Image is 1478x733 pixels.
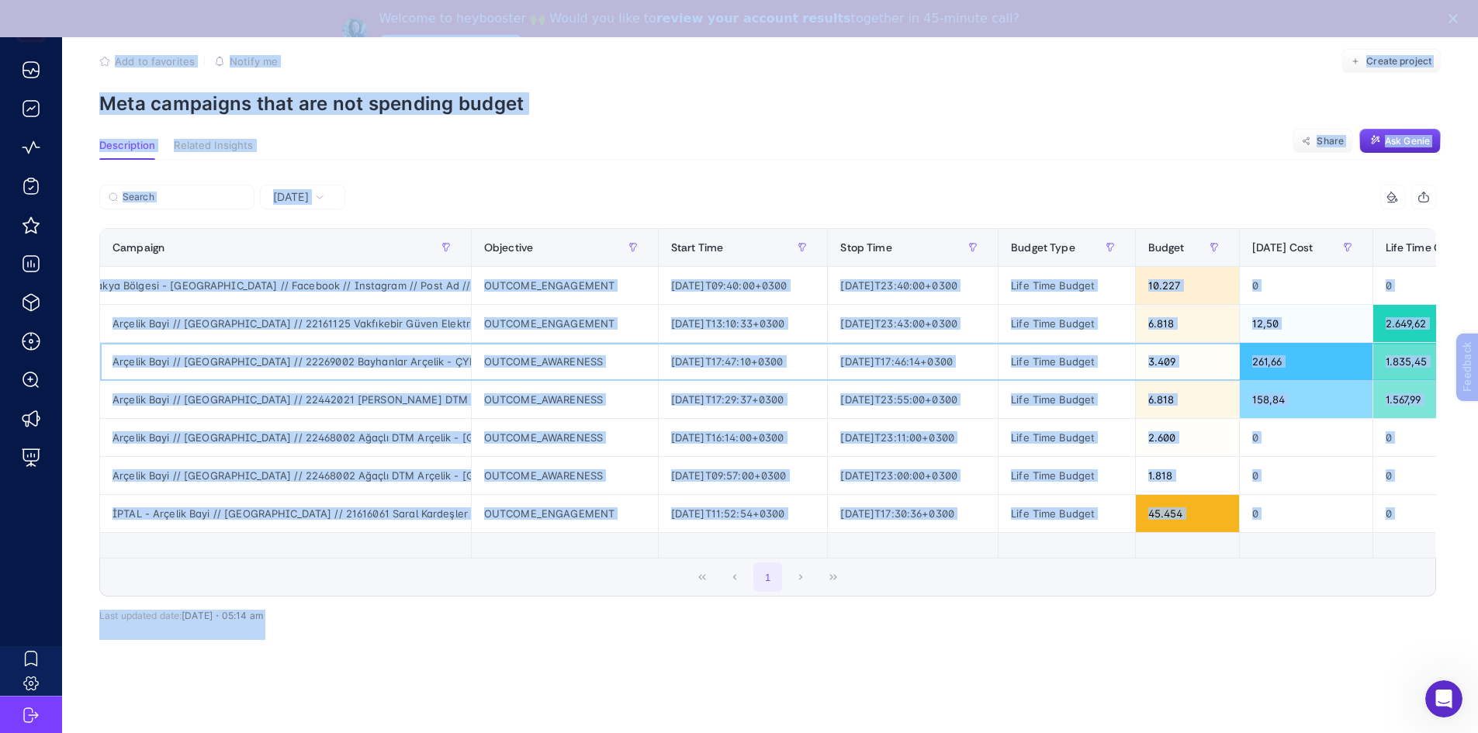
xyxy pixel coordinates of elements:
[99,55,195,67] button: Add to favorites
[1011,241,1075,254] span: Budget Type
[115,55,195,67] span: Add to favorites
[659,305,828,342] div: [DATE]T13:10:33+0300
[379,35,523,54] a: Speak with an Expert
[828,343,998,380] div: [DATE]T17:46:14+0300
[656,11,798,26] b: review your account
[999,381,1135,418] div: Life Time Budget
[1317,135,1344,147] span: Share
[1293,129,1353,154] button: Share
[342,18,367,43] img: Profile image for Neslihan
[840,241,891,254] span: Stop Time
[1359,129,1441,154] button: Ask Genie
[659,457,828,494] div: [DATE]T09:57:00+0300
[1449,14,1464,23] div: Close
[828,267,998,304] div: [DATE]T23:40:00+0300
[112,241,164,254] span: Campaign
[472,305,658,342] div: OUTCOME_ENGAGEMENT
[230,55,278,67] span: Notify me
[1136,267,1239,304] div: 10.227
[828,419,998,456] div: [DATE]T23:11:00+0300
[379,11,1019,26] div: Welcome to heybooster 🙌 Would you like to together in 45-minute call?
[9,5,59,17] span: Feedback
[100,495,471,532] div: İPTAL - Arçelik Bayi // [GEOGRAPHIC_DATA] // 21616061 Saral Kardeşler Arçelik - Bursa - ÇYK // Fa...
[100,457,471,494] div: Arçelik Bayi // [GEOGRAPHIC_DATA] // 22468002 Ağaçlı DTM Arçelik - [GEOGRAPHIC_DATA] ÇYK ([GEOGRA...
[174,140,253,152] span: Related Insights
[1240,457,1372,494] div: 0
[828,381,998,418] div: [DATE]T23:55:00+0300
[1136,305,1239,342] div: 6.818
[1341,49,1441,74] button: Create project
[999,419,1135,456] div: Life Time Budget
[472,343,658,380] div: OUTCOME_AWARENESS
[100,419,471,456] div: Arçelik Bayi // [GEOGRAPHIC_DATA] // 22468002 Ağaçlı DTM Arçelik - [GEOGRAPHIC_DATA] ÇYK ([GEOGRA...
[999,305,1135,342] div: Life Time Budget
[1148,241,1185,254] span: Budget
[100,267,471,304] div: Arçelik Bayi // [GEOGRAPHIC_DATA] // 21334332 Dilek Home Arçelik - ID // [GEOGRAPHIC_DATA] & Trak...
[1136,381,1239,418] div: 6.818
[273,189,309,205] span: [DATE]
[472,381,658,418] div: OUTCOME_AWARENESS
[1385,135,1430,147] span: Ask Genie
[802,11,850,26] b: results
[100,381,471,418] div: Arçelik Bayi // [GEOGRAPHIC_DATA] // 22442021 [PERSON_NAME] DTM Arçelik - // [GEOGRAPHIC_DATA] Bö...
[999,495,1135,532] div: Life Time Budget
[659,419,828,456] div: [DATE]T16:14:00+0300
[214,55,278,67] button: Notify me
[1425,680,1462,717] iframe: Intercom live chat
[100,343,471,380] div: Arçelik Bayi // [GEOGRAPHIC_DATA] // 22269002 Bayhanlar Arçelik - ÇYK // [GEOGRAPHIC_DATA] - Bayb...
[174,140,253,160] button: Related Insights
[484,241,533,254] span: Objective
[100,305,471,342] div: Arçelik Bayi // [GEOGRAPHIC_DATA] // 22161125 Vakfıkebir Güven Elektrikli - ÇYK // [GEOGRAPHIC_DA...
[99,209,1436,621] div: Yesterday
[99,610,182,621] span: Last updated date:
[828,495,998,532] div: [DATE]T17:30:36+0300
[828,457,998,494] div: [DATE]T23:00:00+0300
[999,267,1135,304] div: Life Time Budget
[1136,495,1239,532] div: 45.454
[1240,419,1372,456] div: 0
[1136,457,1239,494] div: 1.818
[472,267,658,304] div: OUTCOME_ENGAGEMENT
[1240,267,1372,304] div: 0
[99,140,155,152] span: Description
[659,343,828,380] div: [DATE]T17:47:10+0300
[472,419,658,456] div: OUTCOME_AWARENESS
[753,562,783,592] button: 1
[123,192,245,203] input: Search
[671,241,723,254] span: Start Time
[99,92,1441,115] p: Meta campaigns that are not spending budget
[1252,241,1314,254] span: [DATE] Cost
[99,140,155,160] button: Description
[1240,305,1372,342] div: 12,50
[828,305,998,342] div: [DATE]T23:43:00+0300
[1240,495,1372,532] div: 0
[1366,55,1431,67] span: Create project
[1136,343,1239,380] div: 3.409
[1136,419,1239,456] div: 2.600
[659,381,828,418] div: [DATE]T17:29:37+0300
[472,495,658,532] div: OUTCOME_ENGAGEMENT
[1240,343,1372,380] div: 261,66
[659,267,828,304] div: [DATE]T09:40:00+0300
[1386,241,1458,254] span: Life Time Cost
[472,457,658,494] div: OUTCOME_AWARENESS
[999,343,1135,380] div: Life Time Budget
[182,610,263,621] span: [DATE]・05:14 am
[659,495,828,532] div: [DATE]T11:52:54+0300
[999,457,1135,494] div: Life Time Budget
[1240,381,1372,418] div: 158,84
